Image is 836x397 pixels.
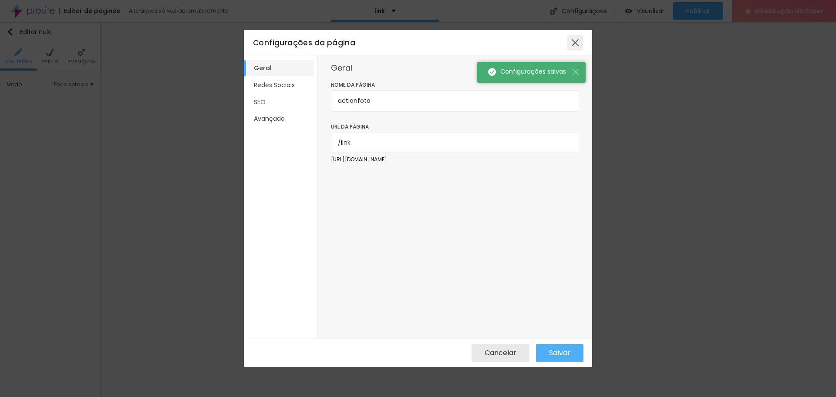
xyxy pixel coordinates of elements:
font: Geral [331,62,352,73]
font: Configurações da página [253,37,355,48]
button: Cancelar [472,344,529,362]
font: SEO [254,98,266,106]
img: Ícone [488,68,496,76]
font: Redes Sociais [254,81,295,89]
button: Salvar [536,344,583,362]
font: Nome da página [331,81,375,88]
img: Ícone [573,69,579,75]
font: Configurações salvas [500,67,566,76]
font: Salvar [549,348,570,358]
font: Cancelar [485,348,516,358]
font: Avançado [254,114,285,123]
font: URL da página [331,123,369,130]
font: Geral [254,64,272,72]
